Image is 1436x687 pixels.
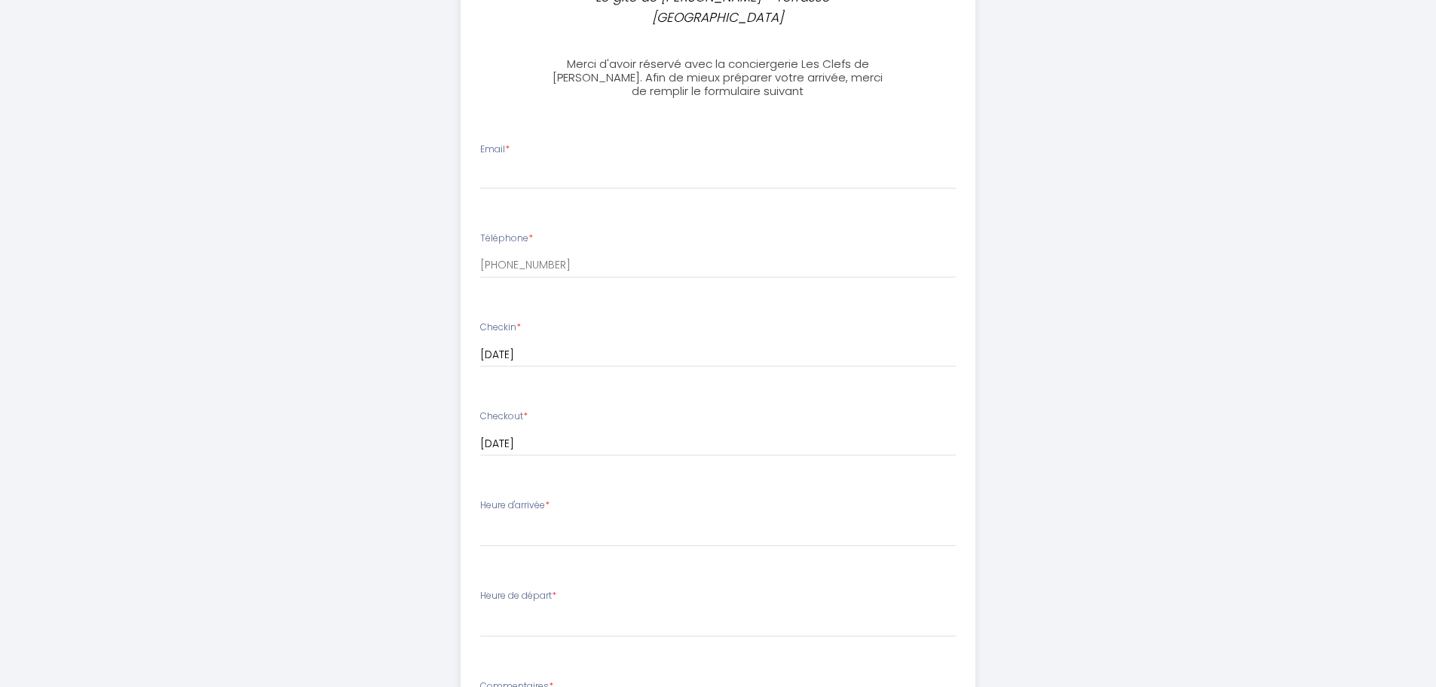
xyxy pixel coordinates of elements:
[480,589,556,603] label: Heure de départ
[480,498,550,513] label: Heure d'arrivée
[480,143,510,157] label: Email
[550,57,886,98] h3: Merci d'avoir réservé avec la conciergerie Les Clefs de [PERSON_NAME]. Afin de mieux préparer vot...
[480,232,533,246] label: Téléphone
[480,409,528,424] label: Checkout
[480,320,521,335] label: Checkin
